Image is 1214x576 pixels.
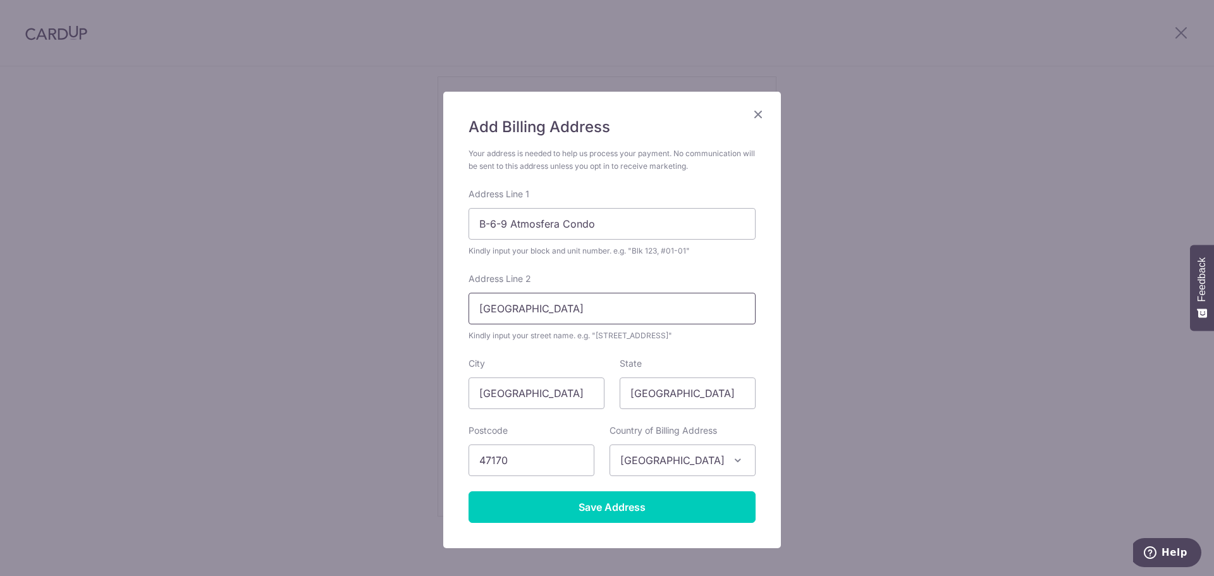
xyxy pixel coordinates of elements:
[1190,245,1214,331] button: Feedback - Show survey
[610,445,755,475] span: Singapore
[751,107,766,122] button: Close
[469,424,508,437] label: Postcode
[469,273,531,285] label: Address Line 2
[469,117,756,137] h5: Add Billing Address
[469,245,756,257] div: Kindly input your block and unit number. e.g. "Blk 123, #01-01"
[1133,538,1201,570] iframe: Opens a widget where you can find more information
[620,357,642,370] label: State
[610,444,756,476] span: Singapore
[469,491,756,523] input: Save Address
[469,147,756,173] div: Your address is needed to help us process your payment. No communication will be sent to this add...
[1196,257,1208,302] span: Feedback
[469,357,485,370] label: City
[469,329,756,342] div: Kindly input your street name. e.g. "[STREET_ADDRESS]"
[469,188,529,200] label: Address Line 1
[610,424,717,437] label: Country of Billing Address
